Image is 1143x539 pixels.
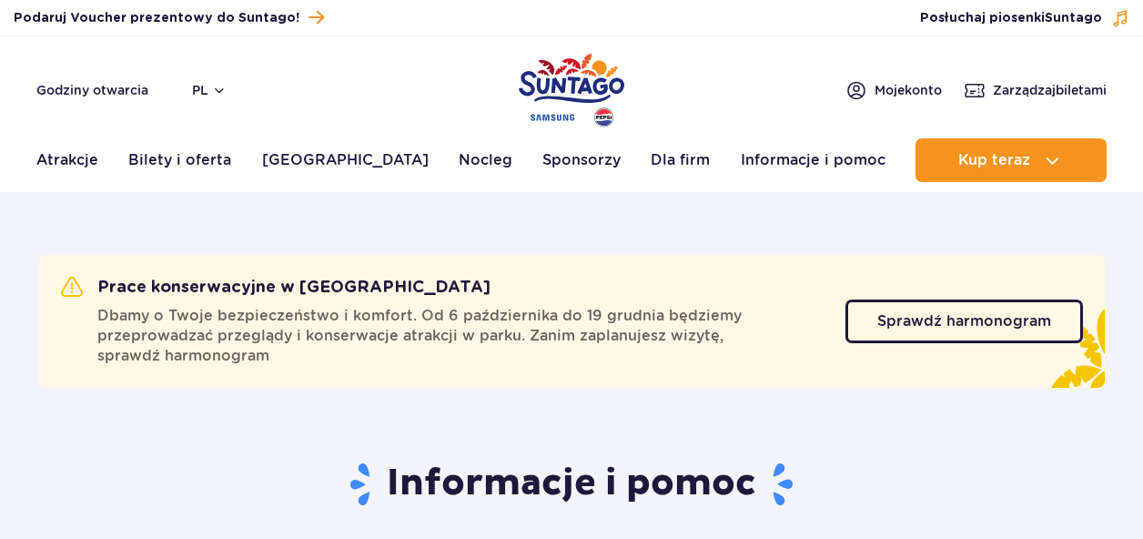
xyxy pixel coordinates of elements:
span: Zarządzaj biletami [993,81,1107,99]
span: Sprawdź harmonogram [877,314,1051,329]
span: Kup teraz [958,152,1030,168]
span: Dbamy o Twoje bezpieczeństwo i komfort. Od 6 października do 19 grudnia będziemy przeprowadzać pr... [97,306,824,366]
a: Bilety i oferta [128,138,231,182]
a: Mojekonto [845,79,942,101]
button: pl [192,81,227,99]
h2: Prace konserwacyjne w [GEOGRAPHIC_DATA] [61,277,491,299]
span: Podaruj Voucher prezentowy do Suntago! [14,9,299,27]
a: Zarządzajbiletami [964,79,1107,101]
a: Sponsorzy [542,138,621,182]
a: [GEOGRAPHIC_DATA] [262,138,429,182]
span: Suntago [1045,12,1102,25]
h1: Informacje i pomoc [39,461,1105,508]
a: Atrakcje [36,138,98,182]
a: Park of Poland [519,46,624,129]
span: Moje konto [875,81,942,99]
button: Kup teraz [915,138,1107,182]
span: Posłuchaj piosenki [920,9,1102,27]
a: Nocleg [459,138,512,182]
a: Dla firm [651,138,710,182]
a: Sprawdź harmonogram [845,300,1083,343]
a: Informacje i pomoc [741,138,885,182]
a: Godziny otwarcia [36,81,148,99]
a: Podaruj Voucher prezentowy do Suntago! [14,5,324,30]
button: Posłuchaj piosenkiSuntago [920,9,1129,27]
